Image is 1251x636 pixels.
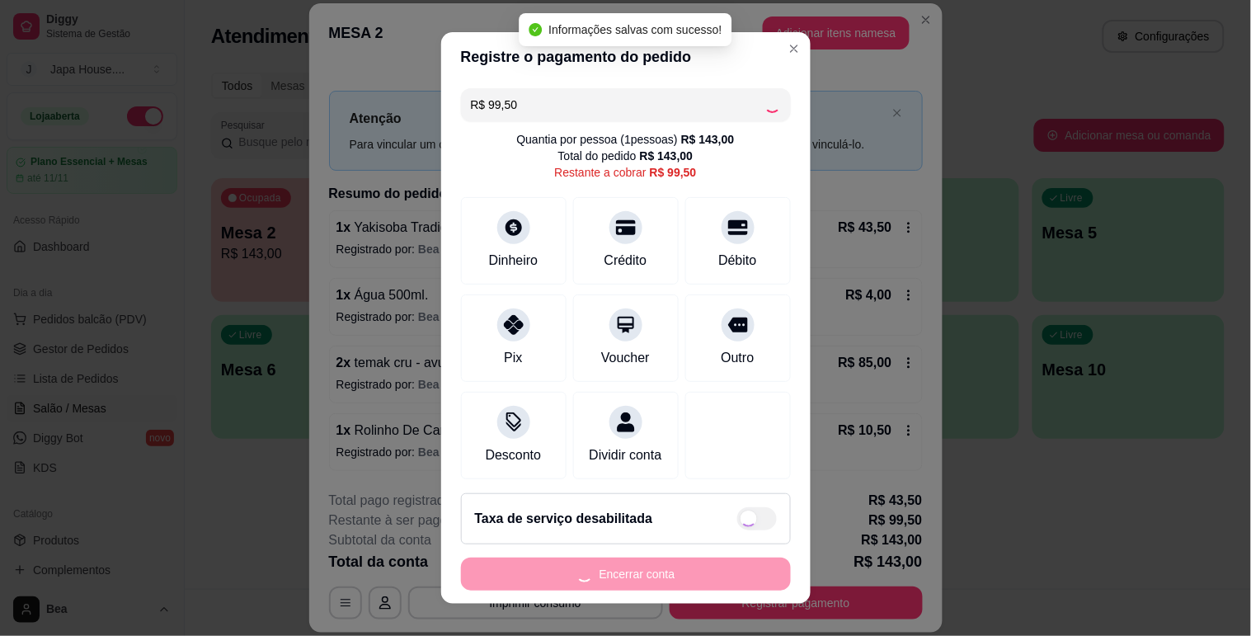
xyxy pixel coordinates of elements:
div: Total do pedido [558,148,694,164]
div: R$ 143,00 [640,148,694,164]
div: Desconto [486,445,542,465]
div: Crédito [604,251,647,271]
div: Restante a cobrar [554,164,696,181]
h2: Taxa de serviço desabilitada [475,509,653,529]
div: R$ 143,00 [681,131,735,148]
div: Dinheiro [489,251,538,271]
div: Débito [718,251,756,271]
input: Ex.: hambúrguer de cordeiro [471,88,764,121]
div: Loading [764,97,781,113]
div: Quantia por pessoa ( 1 pessoas) [517,131,735,148]
div: Outro [721,348,754,368]
span: check-circle [529,23,542,36]
span: Informações salvas com sucesso! [548,23,722,36]
button: Close [781,35,807,62]
div: Dividir conta [589,445,661,465]
div: Voucher [601,348,650,368]
header: Registre o pagamento do pedido [441,32,811,82]
div: R$ 99,50 [650,164,697,181]
div: Pix [504,348,522,368]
